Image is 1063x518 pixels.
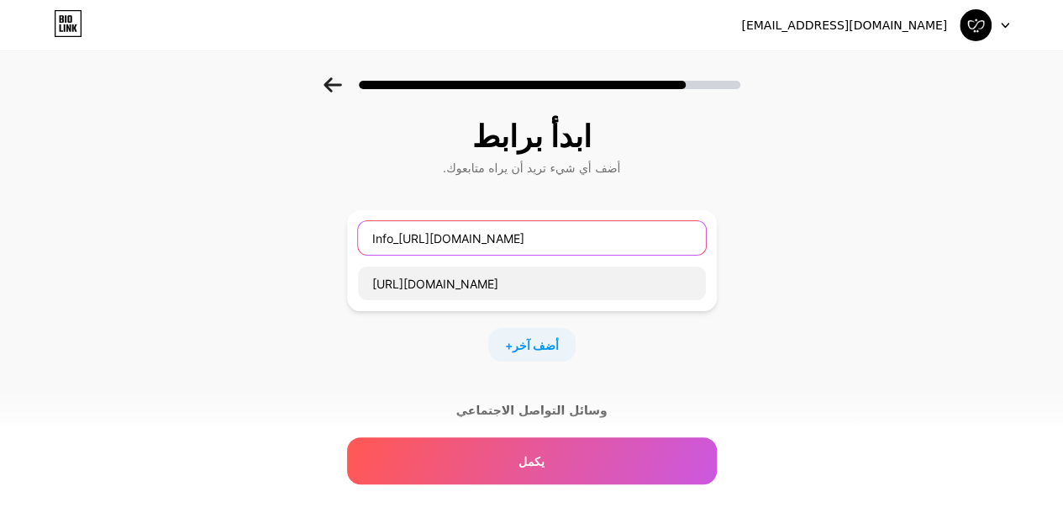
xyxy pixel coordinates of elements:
[518,454,545,468] font: يكمل
[513,338,559,352] font: أضف آخر
[472,118,592,155] font: ابدأ برابط
[741,18,947,32] font: [EMAIL_ADDRESS][DOMAIN_NAME]
[505,338,513,352] font: +
[456,404,608,417] font: وسائل التواصل الاجتماعي
[960,9,992,41] img: لينا الشمري
[443,161,621,175] font: أضف أي شيء تريد أن يراه متابعوك.
[358,221,706,255] input: اسم الرابط
[358,267,706,300] input: عنوان URL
